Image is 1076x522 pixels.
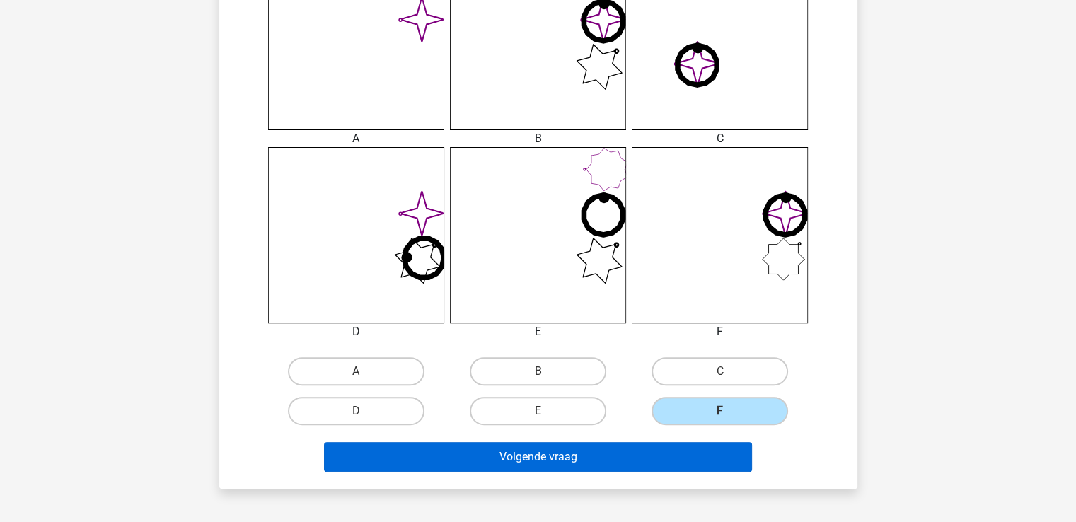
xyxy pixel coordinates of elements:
label: A [288,357,424,385]
button: Volgende vraag [324,442,752,472]
div: D [258,323,455,340]
div: E [439,323,637,340]
label: C [652,357,788,385]
div: A [258,130,455,147]
label: E [470,397,606,425]
label: D [288,397,424,425]
label: F [652,397,788,425]
div: C [621,130,818,147]
label: B [470,357,606,385]
div: B [439,130,637,147]
div: F [621,323,818,340]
